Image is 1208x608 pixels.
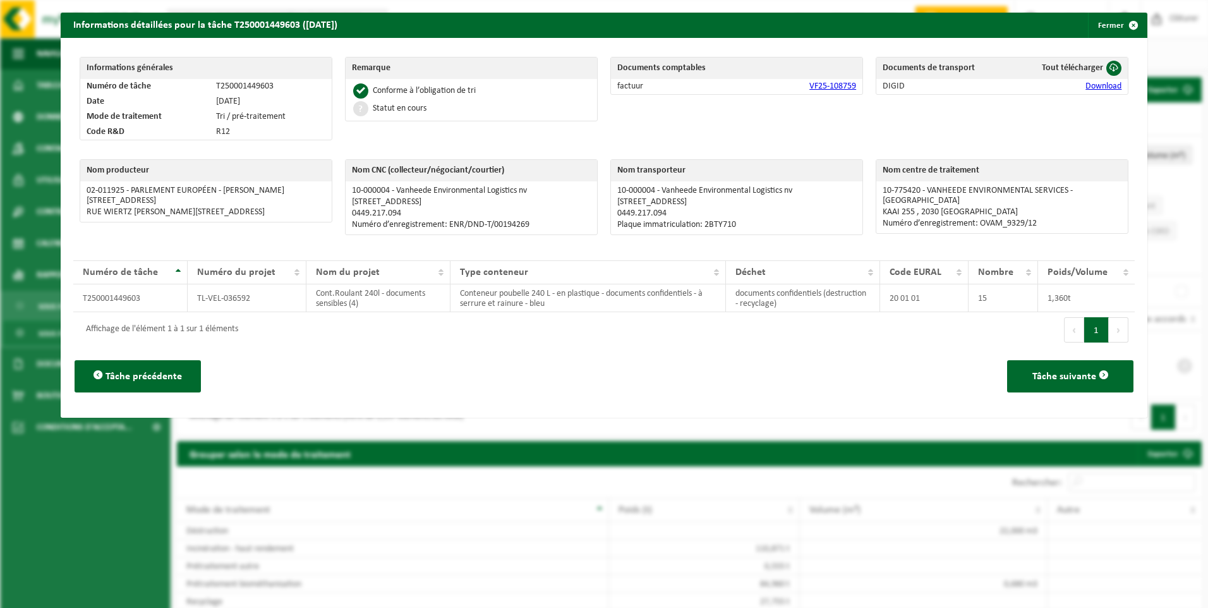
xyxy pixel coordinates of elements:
[210,79,331,94] td: T250001449603
[809,82,856,91] a: VF25-108759
[450,284,726,312] td: Conteneur poubelle 240 L - en plastique - documents confidentiels - à serrure et rainure - bleu
[617,197,856,207] p: [STREET_ADDRESS]
[80,58,332,79] th: Informations générales
[80,125,210,140] td: Code R&D
[210,94,331,109] td: [DATE]
[890,267,941,277] span: Code EURAL
[87,207,325,217] p: RUE WIERTZ [PERSON_NAME][STREET_ADDRESS]
[617,209,856,219] p: 0449.217.094
[87,186,325,206] p: 02-011925 - PARLEMENT EUROPÉEN - [PERSON_NAME] [STREET_ADDRESS]
[876,160,1128,181] th: Nom centre de traitement
[373,104,426,113] div: Statut en cours
[80,94,210,109] td: Date
[1042,63,1103,73] span: Tout télécharger
[1085,82,1121,91] a: Download
[352,186,591,196] p: 10-000004 - Vanheede Environmental Logistics nv
[306,284,451,312] td: Cont.Roulant 240l - documents sensibles (4)
[1084,317,1109,343] button: 1
[80,79,210,94] td: Numéro de tâche
[876,58,1010,79] th: Documents de transport
[346,160,597,181] th: Nom CNC (collecteur/négociant/courtier)
[969,284,1038,312] td: 15
[883,219,1121,229] p: Numéro d’enregistrement: OVAM_9329/12
[106,372,182,382] span: Tâche précédente
[188,284,306,312] td: TL-VEL-036592
[75,360,201,392] button: Tâche précédente
[876,79,1010,94] td: DIGID
[617,220,856,230] p: Plaque immatriculation: 2BTY710
[61,13,350,37] h2: Informations détaillées pour la tâche T250001449603 ([DATE])
[1038,284,1135,312] td: 1,360t
[316,267,380,277] span: Nom du projet
[80,109,210,125] td: Mode de traitement
[460,267,528,277] span: Type conteneur
[373,87,476,95] div: Conforme à l’obligation de tri
[883,207,1121,217] p: KAAI 255 , 2030 [GEOGRAPHIC_DATA]
[352,220,591,230] p: Numéro d’enregistrement: ENR/DND-T/00194269
[80,319,238,341] div: Affichage de l'élément 1 à 1 sur 1 éléments
[210,109,331,125] td: Tri / pré-traitement
[726,284,881,312] td: documents confidentiels (destruction - recyclage)
[880,284,969,312] td: 20 01 01
[978,267,1013,277] span: Nombre
[346,58,597,79] th: Remarque
[210,125,331,140] td: R12
[1088,13,1146,38] button: Fermer
[611,79,710,94] td: factuur
[1007,360,1133,392] button: Tâche suivante
[83,267,158,277] span: Numéro de tâche
[611,58,862,79] th: Documents comptables
[1032,372,1096,382] span: Tâche suivante
[617,186,856,196] p: 10-000004 - Vanheede Environmental Logistics nv
[352,197,591,207] p: [STREET_ADDRESS]
[611,160,862,181] th: Nom transporteur
[197,267,275,277] span: Numéro du projet
[735,267,766,277] span: Déchet
[1064,317,1084,343] button: Previous
[1109,317,1128,343] button: Next
[352,209,591,219] p: 0449.217.094
[883,186,1121,206] p: 10-775420 - VANHEEDE ENVIRONMENTAL SERVICES - [GEOGRAPHIC_DATA]
[1048,267,1108,277] span: Poids/Volume
[80,160,332,181] th: Nom producteur
[73,284,188,312] td: T250001449603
